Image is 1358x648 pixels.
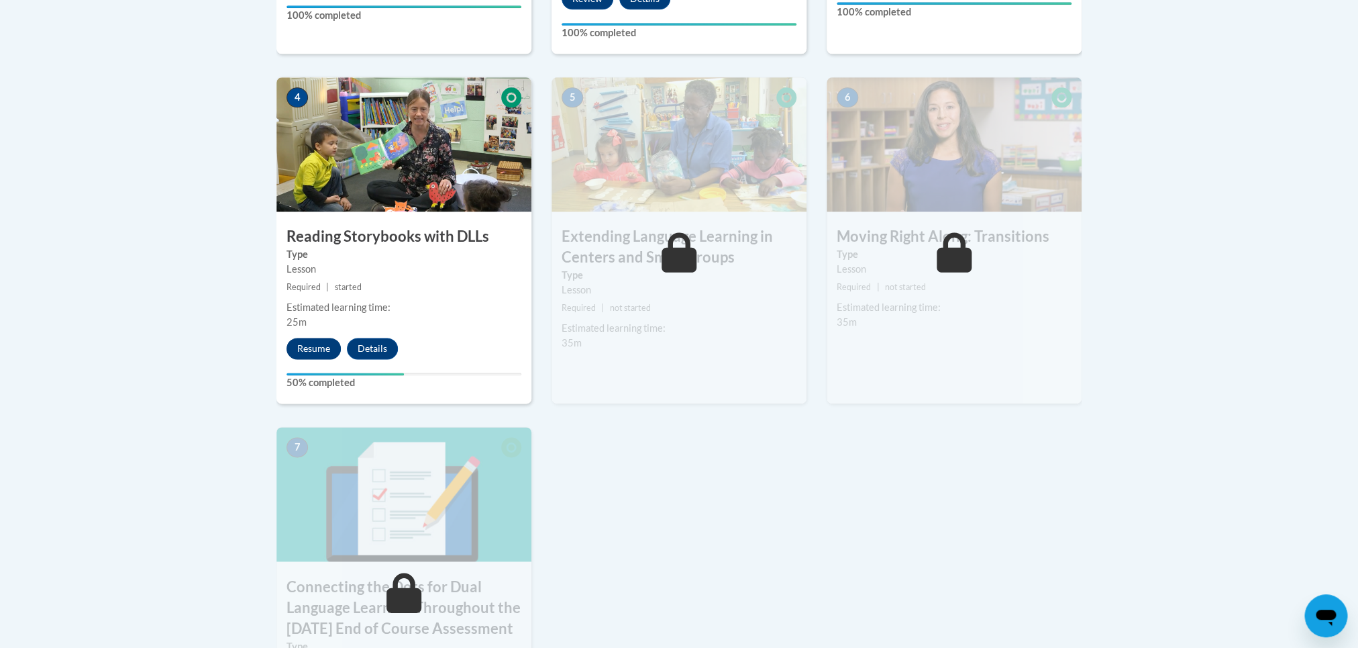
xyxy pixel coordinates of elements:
label: Type [562,268,796,283]
span: 25m [286,316,307,328]
span: Required [562,303,596,313]
span: not started [884,282,925,292]
button: Resume [286,338,341,359]
div: Your progress [562,23,796,26]
span: 35m [837,316,857,328]
img: Course Image [276,77,531,212]
span: | [876,282,879,292]
iframe: Button to launch messaging window [1304,594,1347,637]
span: | [601,303,604,313]
label: Type [286,247,521,262]
span: Required [286,282,321,292]
div: Lesson [562,283,796,297]
span: 6 [837,87,858,107]
label: Type [837,247,1072,262]
div: Estimated learning time: [562,321,796,336]
span: 5 [562,87,583,107]
div: Estimated learning time: [286,300,521,315]
div: Lesson [837,262,1072,277]
h3: Extending Language Learning in Centers and Small Groups [552,226,806,268]
span: 7 [286,437,308,457]
img: Course Image [276,427,531,561]
h3: Connecting the Dots for Dual Language Learners Throughout the [DATE] End of Course Assessment [276,576,531,638]
span: started [334,282,361,292]
div: Lesson [286,262,521,277]
div: Estimated learning time: [837,300,1072,315]
img: Course Image [552,77,806,212]
span: 35m [562,337,582,349]
img: Course Image [827,77,1082,212]
div: Your progress [286,5,521,8]
h3: Moving Right Along: Transitions [827,226,1082,247]
h3: Reading Storybooks with DLLs [276,226,531,247]
label: 100% completed [286,8,521,23]
label: 50% completed [286,375,521,390]
span: 4 [286,87,308,107]
div: Your progress [286,373,404,375]
span: not started [609,303,650,313]
span: Required [837,282,871,292]
label: 100% completed [837,5,1072,19]
label: 100% completed [562,26,796,40]
button: Details [347,338,398,359]
span: | [326,282,329,292]
div: Your progress [837,2,1072,5]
